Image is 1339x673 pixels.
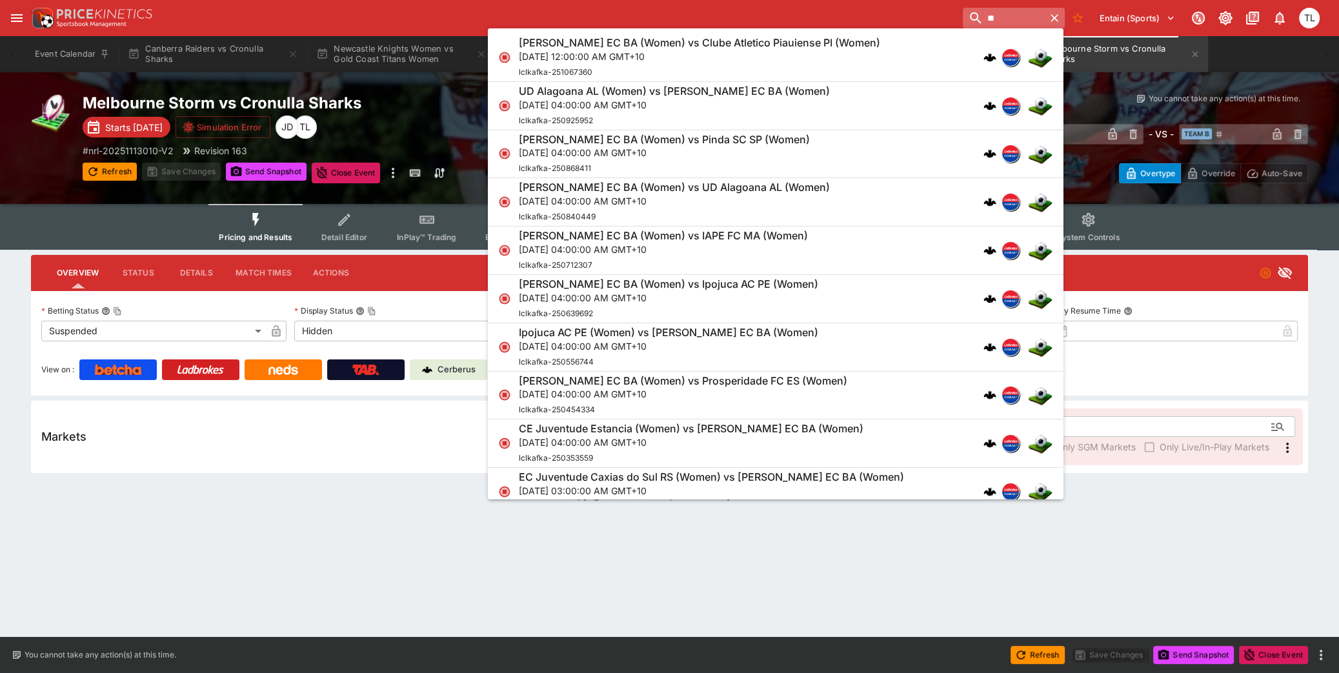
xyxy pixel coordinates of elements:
svg: Closed [498,340,511,353]
p: Override [1202,166,1234,180]
button: Melbourne Storm vs Cronulla Sharks [1022,36,1208,72]
button: Overtype [1119,163,1181,183]
p: Play Resume Time [1052,305,1121,316]
div: lclkafka [1002,145,1020,163]
img: soccer.png [1027,430,1053,456]
p: [DATE] 12:00:00 AM GMT+10 [519,50,880,63]
button: Send Snapshot [1153,646,1234,664]
img: soccer.png [1027,189,1053,215]
span: lclkafka-250639692 [519,308,593,318]
button: Match Times [225,257,302,288]
button: No Bookmarks [1067,8,1088,28]
img: Betcha [95,365,141,375]
button: Play Resume Time [1123,306,1133,316]
div: Josh Drayton [276,116,299,139]
button: Actions [302,257,360,288]
p: [DATE] 04:00:00 AM GMT+10 [519,97,830,111]
div: Start From [1119,163,1308,183]
p: [DATE] 03:00:00 AM GMT+10 [519,484,904,497]
img: logo-cerberus.svg [983,388,996,401]
svg: Closed [498,196,511,208]
button: Refresh [1011,646,1065,664]
p: [DATE] 04:00:00 AM GMT+10 [519,243,808,256]
span: lclkafka-250840449 [519,212,596,221]
button: Display StatusCopy To Clipboard [356,306,365,316]
img: lclkafka.png [1002,194,1019,210]
img: Ladbrokes [177,365,224,375]
p: [DATE] 04:00:00 AM GMT+10 [519,146,810,159]
span: Only SGM Markets [1056,440,1136,454]
svg: Hidden [1277,265,1293,281]
h6: Ipojuca AC PE (Women) vs [PERSON_NAME] EC BA (Women) [519,326,818,339]
img: TabNZ [352,365,379,375]
div: lclkafka [1002,193,1020,211]
p: [DATE] 04:00:00 AM GMT+10 [519,436,863,449]
div: lclkafka [1002,48,1020,66]
span: Team B [1182,128,1212,139]
div: cerberus [983,437,996,450]
div: lclkafka [1002,241,1020,259]
button: Select Tenant [1092,8,1183,28]
img: logo-cerberus.svg [983,147,996,160]
svg: Closed [498,485,511,498]
img: Sportsbook Management [57,21,126,27]
img: rugby_league.png [31,93,72,134]
span: InPlay™ Trading [397,232,456,242]
button: Copy To Clipboard [367,306,376,316]
div: cerberus [983,51,996,64]
img: Cerberus [422,365,432,375]
img: lclkafka.png [1002,290,1019,307]
img: lclkafka.png [1002,338,1019,355]
span: lclkafka-251067360 [519,67,592,77]
img: soccer.png [1027,479,1053,505]
p: [DATE] 04:00:00 AM GMT+10 [519,194,830,208]
button: Send Snapshot [226,163,307,181]
button: Open [1266,415,1289,438]
h6: UD Alagoana AL (Women) vs [PERSON_NAME] EC BA (Women) [519,85,830,98]
p: [DATE] 04:00:00 AM GMT+10 [519,291,818,305]
h6: CE Juventude Estancia (Women) vs [PERSON_NAME] EC BA (Women) [519,422,863,436]
div: Hidden [294,321,519,341]
div: Trent Lewis [294,116,317,139]
button: Toggle light/dark mode [1214,6,1237,30]
p: Auto-Save [1262,166,1302,180]
h6: [PERSON_NAME] EC BA (Women) vs Ipojuca AC PE (Women) [519,277,818,291]
p: [DATE] 04:00:00 AM GMT+10 [519,339,818,352]
p: [DATE] 04:00:00 AM GMT+10 [519,387,847,401]
button: Event Calendar [27,36,117,72]
img: soccer.png [1027,382,1053,408]
img: PriceKinetics Logo [28,5,54,31]
svg: Closed [498,437,511,450]
button: Override [1180,163,1240,183]
h2: Copy To Clipboard [83,93,696,113]
img: logo-cerberus.svg [983,196,996,208]
h6: [PERSON_NAME] EC BA (Women) vs Clube Atletico Piauiense PI (Women) [519,36,880,50]
img: logo-cerberus.svg [983,437,996,450]
div: cerberus [983,99,996,112]
img: logo-cerberus.svg [983,99,996,112]
img: lclkafka.png [1002,435,1019,452]
span: System Controls [1056,232,1120,242]
h6: - VS - [1149,127,1174,141]
img: logo-cerberus.svg [983,244,996,257]
svg: Closed [498,51,511,64]
button: Overview [46,257,109,288]
p: Betting Status [41,305,99,316]
span: lclkafka-250353559 [519,453,593,463]
div: cerberus [983,485,996,498]
img: logo-cerberus.svg [983,51,996,64]
h6: EC Juventude Caxias do Sul RS (Women) vs [PERSON_NAME] EC BA (Women) [519,470,904,484]
img: soccer.png [1027,45,1053,70]
button: Betting StatusCopy To Clipboard [101,306,110,316]
button: Close Event [312,163,381,183]
h6: [PERSON_NAME] EC BA (Women) vs IAPE FC MA (Women) [519,229,808,243]
div: lclkafka [1002,386,1020,404]
button: more [385,163,401,183]
h6: [PERSON_NAME] EC BA (Women) vs Prosperidade FC ES (Women) [519,374,847,387]
div: cerberus [983,196,996,208]
div: Suspended [41,321,266,341]
span: Only Live/In-Play Markets [1160,440,1269,454]
img: soccer.png [1027,92,1053,118]
div: lclkafka [1002,337,1020,356]
svg: More [1280,440,1295,456]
